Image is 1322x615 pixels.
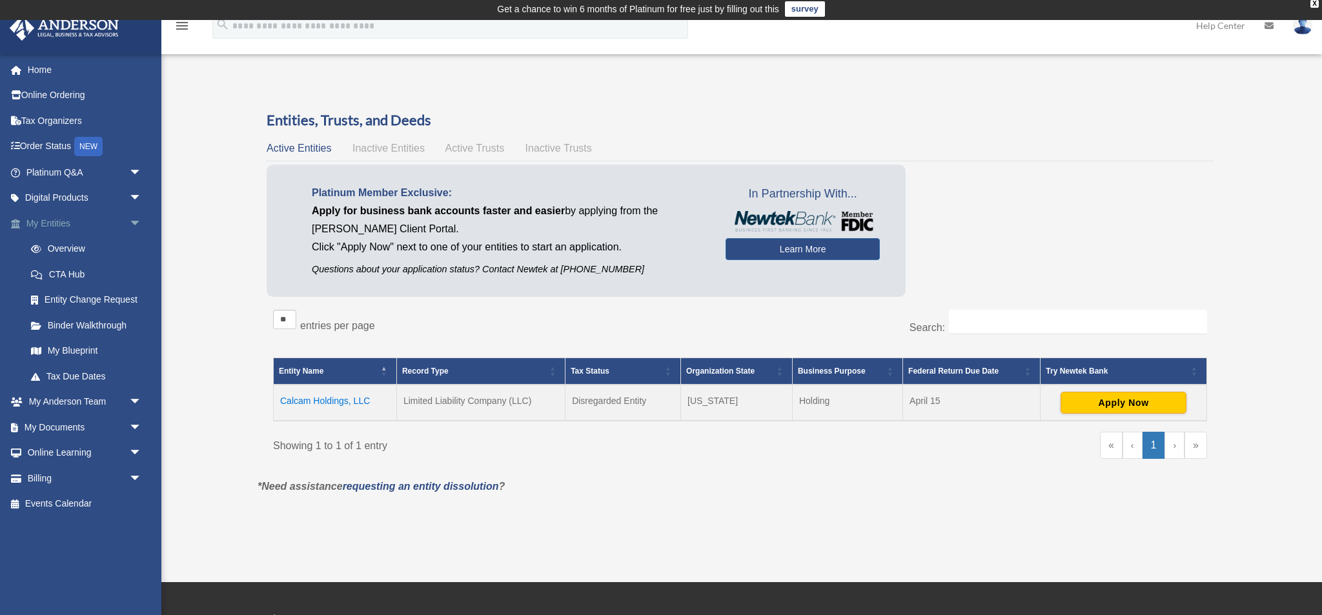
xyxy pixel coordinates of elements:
[9,83,161,108] a: Online Ordering
[9,185,161,211] a: Digital Productsarrow_drop_down
[732,211,873,232] img: NewtekBankLogoSM.png
[300,320,375,331] label: entries per page
[216,17,230,32] i: search
[445,143,505,154] span: Active Trusts
[129,440,155,467] span: arrow_drop_down
[1061,392,1186,414] button: Apply Now
[910,322,945,333] label: Search:
[129,465,155,492] span: arrow_drop_down
[726,184,880,205] span: In Partnership With...
[565,358,681,385] th: Tax Status: Activate to sort
[903,385,1041,421] td: April 15
[174,18,190,34] i: menu
[681,358,793,385] th: Organization State: Activate to sort
[129,389,155,416] span: arrow_drop_down
[267,110,1214,130] h3: Entities, Trusts, and Deeds
[792,358,902,385] th: Business Purpose: Activate to sort
[1041,358,1207,385] th: Try Newtek Bank : Activate to sort
[1185,432,1207,459] a: Last
[18,312,161,338] a: Binder Walkthrough
[525,143,592,154] span: Inactive Trusts
[396,358,565,385] th: Record Type: Activate to sort
[129,210,155,237] span: arrow_drop_down
[571,367,609,376] span: Tax Status
[18,363,161,389] a: Tax Due Dates
[9,440,161,466] a: Online Learningarrow_drop_down
[9,389,161,415] a: My Anderson Teamarrow_drop_down
[312,184,706,202] p: Platinum Member Exclusive:
[279,367,323,376] span: Entity Name
[9,108,161,134] a: Tax Organizers
[312,261,706,277] p: Questions about your application status? Contact Newtek at [PHONE_NUMBER]
[274,385,397,421] td: Calcam Holdings, LLC
[174,23,190,34] a: menu
[1123,432,1143,459] a: Previous
[9,465,161,491] a: Billingarrow_drop_down
[1143,432,1165,459] a: 1
[903,358,1041,385] th: Federal Return Due Date: Activate to sort
[258,481,505,492] em: *Need assistance ?
[267,143,331,154] span: Active Entities
[792,385,902,421] td: Holding
[129,414,155,441] span: arrow_drop_down
[352,143,425,154] span: Inactive Entities
[497,1,779,17] div: Get a chance to win 6 months of Platinum for free just by filling out this
[396,385,565,421] td: Limited Liability Company (LLC)
[565,385,681,421] td: Disregarded Entity
[129,185,155,212] span: arrow_drop_down
[9,414,161,440] a: My Documentsarrow_drop_down
[18,261,161,287] a: CTA Hub
[402,367,449,376] span: Record Type
[798,367,866,376] span: Business Purpose
[18,287,161,313] a: Entity Change Request
[129,159,155,186] span: arrow_drop_down
[1046,363,1187,379] div: Try Newtek Bank
[18,236,155,262] a: Overview
[312,205,565,216] span: Apply for business bank accounts faster and easier
[9,210,161,236] a: My Entitiesarrow_drop_down
[686,367,755,376] span: Organization State
[1164,432,1185,459] a: Next
[681,385,793,421] td: [US_STATE]
[785,1,825,17] a: survey
[1100,432,1123,459] a: First
[9,134,161,160] a: Order StatusNEW
[1293,16,1312,35] img: User Pic
[312,202,706,238] p: by applying from the [PERSON_NAME] Client Portal.
[274,358,397,385] th: Entity Name: Activate to invert sorting
[908,367,999,376] span: Federal Return Due Date
[6,15,123,41] img: Anderson Advisors Platinum Portal
[74,137,103,156] div: NEW
[9,491,161,517] a: Events Calendar
[9,159,161,185] a: Platinum Q&Aarrow_drop_down
[18,338,161,364] a: My Blueprint
[9,57,161,83] a: Home
[312,238,706,256] p: Click "Apply Now" next to one of your entities to start an application.
[343,481,499,492] a: requesting an entity dissolution
[273,432,731,455] div: Showing 1 to 1 of 1 entry
[726,238,880,260] a: Learn More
